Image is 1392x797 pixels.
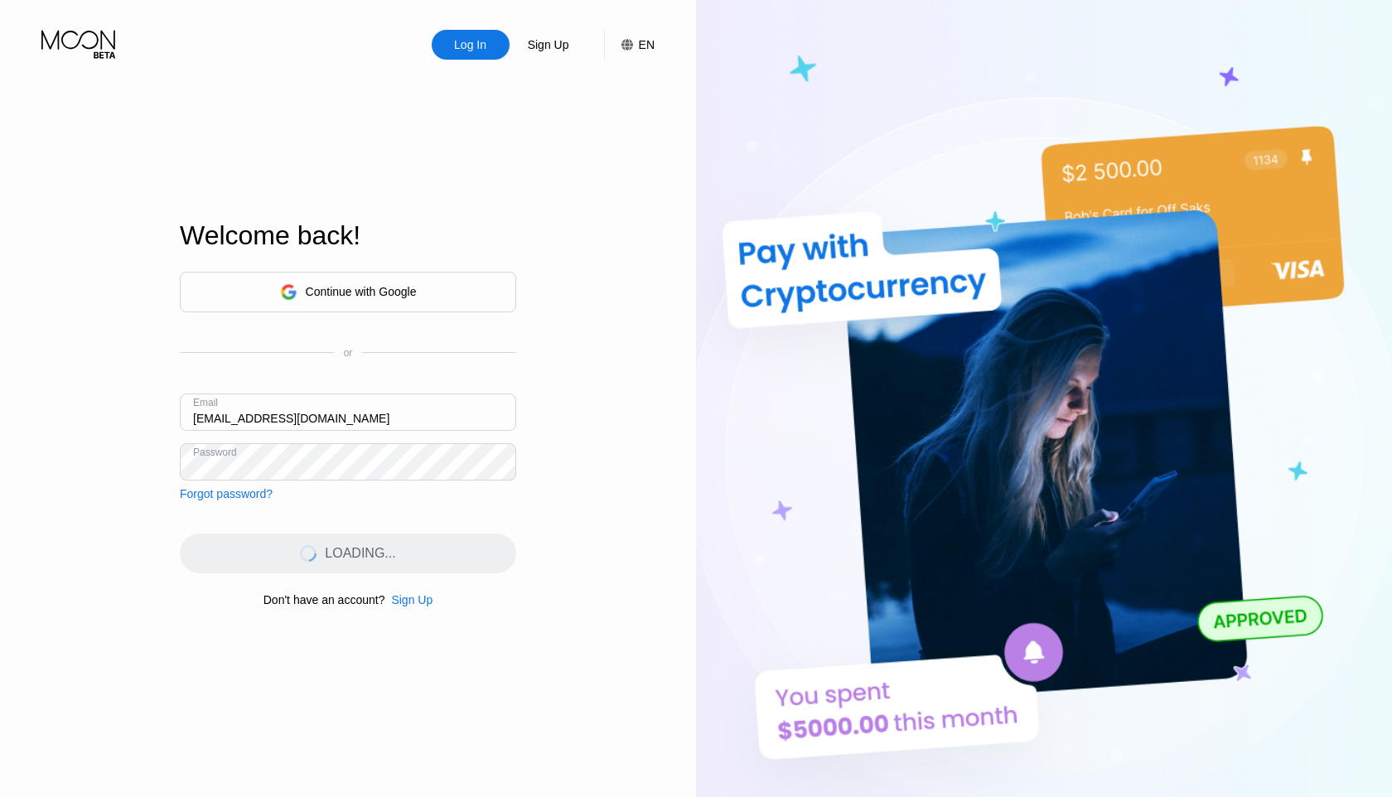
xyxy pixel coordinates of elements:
div: Continue with Google [180,272,516,312]
div: Don't have an account? [263,593,385,606]
div: Forgot password? [180,487,273,500]
div: or [344,347,353,359]
div: Sign Up [391,593,433,606]
div: EN [639,38,655,51]
div: Email [193,397,218,408]
div: Sign Up [510,30,587,60]
div: Sign Up [384,593,433,606]
div: Log In [452,36,488,53]
div: Password [193,447,237,458]
div: Log In [432,30,510,60]
div: Welcome back! [180,220,516,251]
div: Continue with Google [306,285,417,298]
div: EN [604,30,655,60]
div: Sign Up [526,36,571,53]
